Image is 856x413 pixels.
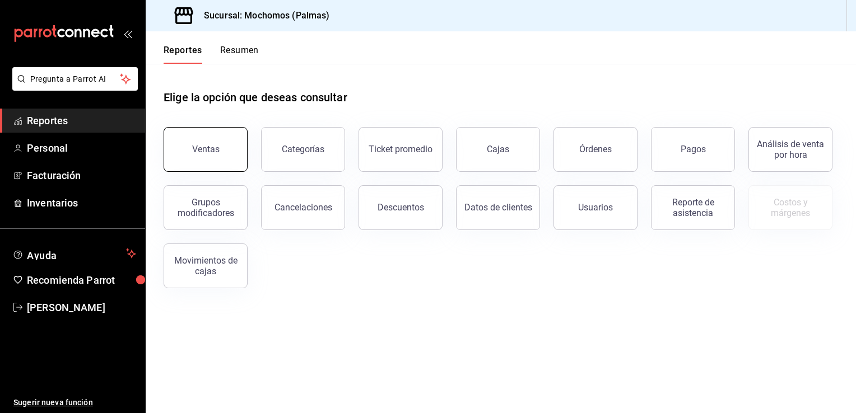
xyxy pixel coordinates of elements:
span: Ayuda [27,247,122,260]
span: Sugerir nueva función [13,397,136,409]
button: Descuentos [359,185,443,230]
button: Datos de clientes [456,185,540,230]
h3: Sucursal: Mochomos (Palmas) [195,9,330,22]
span: Pregunta a Parrot AI [30,73,120,85]
div: Reporte de asistencia [658,197,728,218]
button: Movimientos de cajas [164,243,248,288]
a: Pregunta a Parrot AI [8,81,138,93]
span: [PERSON_NAME] [27,300,136,315]
button: Usuarios [553,185,638,230]
div: Pagos [681,144,706,154]
div: navigation tabs [164,45,259,64]
button: Análisis de venta por hora [748,127,832,172]
h1: Elige la opción que deseas consultar [164,89,347,106]
button: open_drawer_menu [123,29,132,38]
button: Categorías [261,127,345,172]
button: Grupos modificadores [164,185,248,230]
div: Categorías [282,144,324,154]
span: Reportes [27,113,136,128]
div: Costos y márgenes [756,197,825,218]
button: Ventas [164,127,248,172]
button: Contrata inventarios para ver este reporte [748,185,832,230]
button: Pagos [651,127,735,172]
div: Descuentos [378,202,424,213]
div: Movimientos de cajas [171,255,240,276]
button: Órdenes [553,127,638,172]
div: Ventas [192,144,220,154]
button: Resumen [220,45,259,64]
div: Cancelaciones [275,202,332,213]
button: Cajas [456,127,540,172]
div: Órdenes [579,144,612,154]
span: Facturación [27,168,136,183]
button: Cancelaciones [261,185,345,230]
span: Inventarios [27,195,136,210]
div: Usuarios [578,202,613,213]
span: Recomienda Parrot [27,273,136,288]
div: Datos de clientes [464,202,532,213]
button: Reportes [164,45,202,64]
button: Pregunta a Parrot AI [12,67,138,91]
div: Cajas [487,144,509,154]
button: Reporte de asistencia [651,185,735,230]
div: Análisis de venta por hora [756,139,825,160]
button: Ticket promedio [359,127,443,172]
div: Ticket promedio [369,144,432,154]
span: Personal [27,140,136,156]
div: Grupos modificadores [171,197,240,218]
